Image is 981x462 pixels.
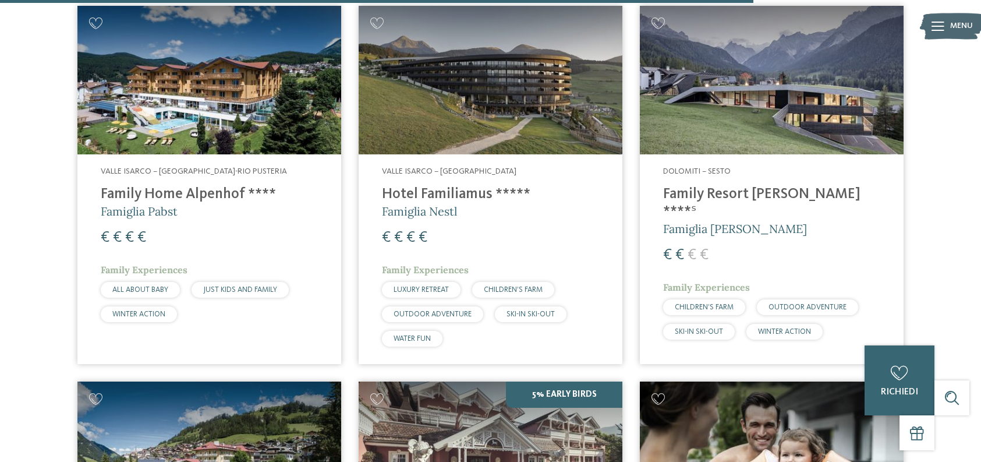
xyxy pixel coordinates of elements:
[640,6,904,364] a: Cercate un hotel per famiglie? Qui troverete solo i migliori! Dolomiti – Sesto Family Resort [PER...
[663,248,672,263] span: €
[865,345,934,415] a: richiedi
[382,230,391,245] span: €
[382,167,516,175] span: Valle Isarco – [GEOGRAPHIC_DATA]
[112,311,165,318] span: WINTER ACTION
[419,230,427,245] span: €
[112,286,168,294] span: ALL ABOUT BABY
[663,281,750,293] span: Family Experiences
[125,230,134,245] span: €
[507,311,555,318] span: SKI-IN SKI-OUT
[113,230,122,245] span: €
[394,230,403,245] span: €
[700,248,709,263] span: €
[203,286,277,294] span: JUST KIDS AND FAMILY
[101,264,187,276] span: Family Experiences
[77,6,341,364] a: Cercate un hotel per famiglie? Qui troverete solo i migliori! Valle Isarco – [GEOGRAPHIC_DATA]-Ri...
[382,264,469,276] span: Family Experiences
[768,304,847,311] span: OUTDOOR ADVENTURE
[382,204,457,218] span: Famiglia Nestl
[640,6,904,154] img: Family Resort Rainer ****ˢ
[663,221,807,236] span: Famiglia [PERSON_NAME]
[394,335,431,343] span: WATER FUN
[688,248,696,263] span: €
[137,230,146,245] span: €
[394,311,472,318] span: OUTDOOR ADVENTURE
[359,6,622,154] img: Cercate un hotel per famiglie? Qui troverete solo i migliori!
[663,167,731,175] span: Dolomiti – Sesto
[675,248,684,263] span: €
[406,230,415,245] span: €
[101,186,318,203] h4: Family Home Alpenhof ****
[881,387,918,397] span: richiedi
[101,204,178,218] span: Famiglia Pabst
[675,328,723,336] span: SKI-IN SKI-OUT
[394,286,449,294] span: LUXURY RETREAT
[663,186,880,221] h4: Family Resort [PERSON_NAME] ****ˢ
[758,328,811,336] span: WINTER ACTION
[101,167,287,175] span: Valle Isarco – [GEOGRAPHIC_DATA]-Rio Pusteria
[675,304,734,311] span: CHILDREN’S FARM
[101,230,109,245] span: €
[484,286,543,294] span: CHILDREN’S FARM
[359,6,622,364] a: Cercate un hotel per famiglie? Qui troverete solo i migliori! Valle Isarco – [GEOGRAPHIC_DATA] Ho...
[77,6,341,154] img: Family Home Alpenhof ****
